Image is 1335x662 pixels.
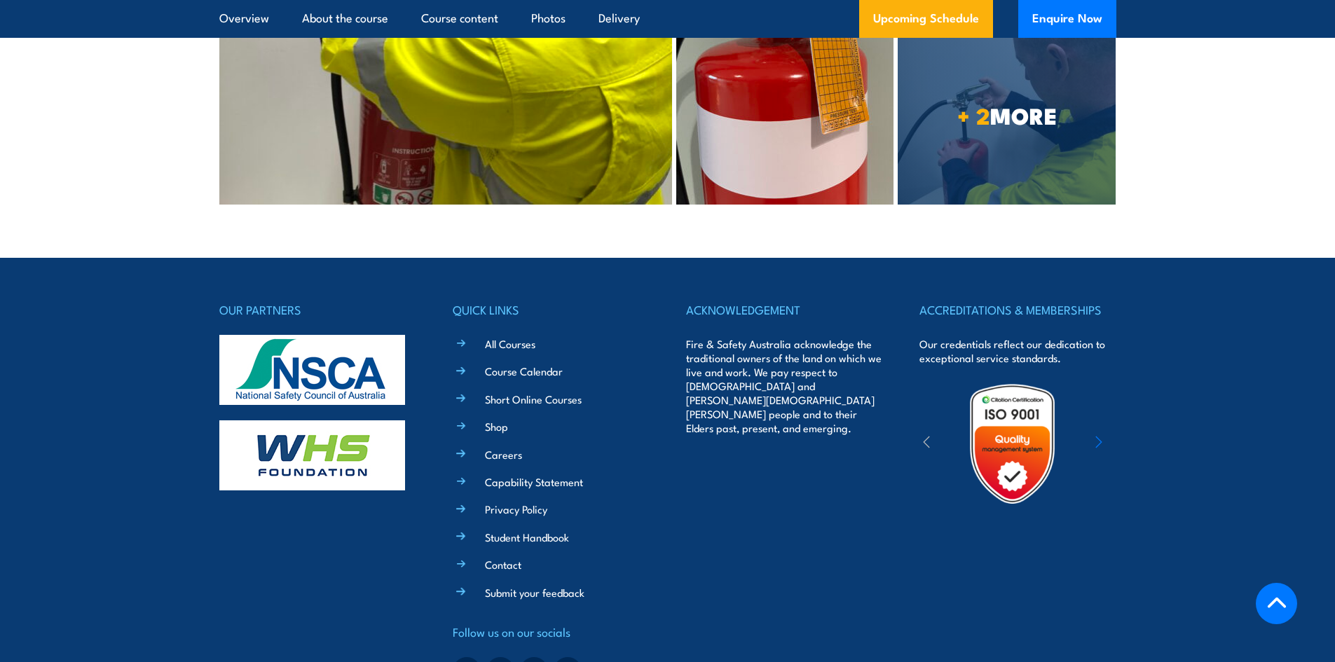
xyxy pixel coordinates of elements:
[485,502,547,516] a: Privacy Policy
[485,530,569,544] a: Student Handbook
[219,335,405,405] img: nsca-logo-footer
[485,557,521,572] a: Contact
[686,300,882,319] h4: ACKNOWLEDGEMENT
[951,382,1074,505] img: Untitled design (19)
[219,300,416,319] h4: OUR PARTNERS
[919,300,1116,319] h4: ACCREDITATIONS & MEMBERSHIPS
[485,585,584,600] a: Submit your feedback
[453,300,649,319] h4: QUICK LINKS
[485,336,535,351] a: All Courses
[919,337,1116,365] p: Our credentials reflect our dedication to exceptional service standards.
[485,364,563,378] a: Course Calendar
[898,25,1116,205] a: + 2MORE
[485,419,508,434] a: Shop
[957,97,990,132] strong: + 2
[485,447,522,462] a: Careers
[485,474,583,489] a: Capability Statement
[1074,420,1196,468] img: ewpa-logo
[453,622,649,642] h4: Follow us on our socials
[485,392,582,406] a: Short Online Courses
[898,105,1116,125] span: MORE
[219,420,405,490] img: whs-logo-footer
[686,337,882,435] p: Fire & Safety Australia acknowledge the traditional owners of the land on which we live and work....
